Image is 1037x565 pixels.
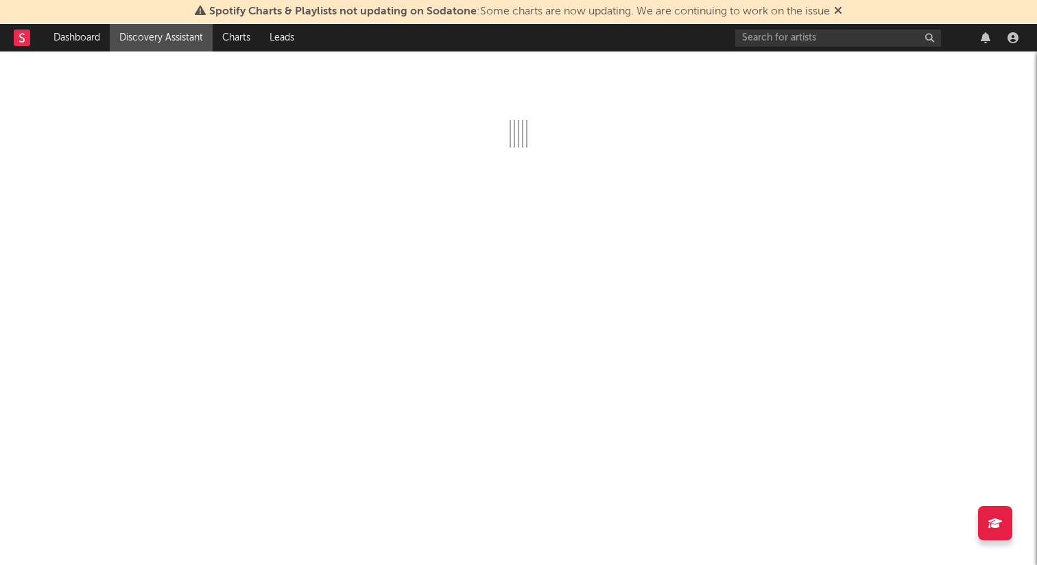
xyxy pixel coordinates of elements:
input: Search for artists [735,30,941,47]
span: : Some charts are now updating. We are continuing to work on the issue [209,6,830,17]
a: Discovery Assistant [110,24,213,51]
span: Spotify Charts & Playlists not updating on Sodatone [209,6,477,17]
a: Leads [260,24,304,51]
a: Dashboard [44,24,110,51]
span: Dismiss [834,6,842,17]
a: Charts [213,24,260,51]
